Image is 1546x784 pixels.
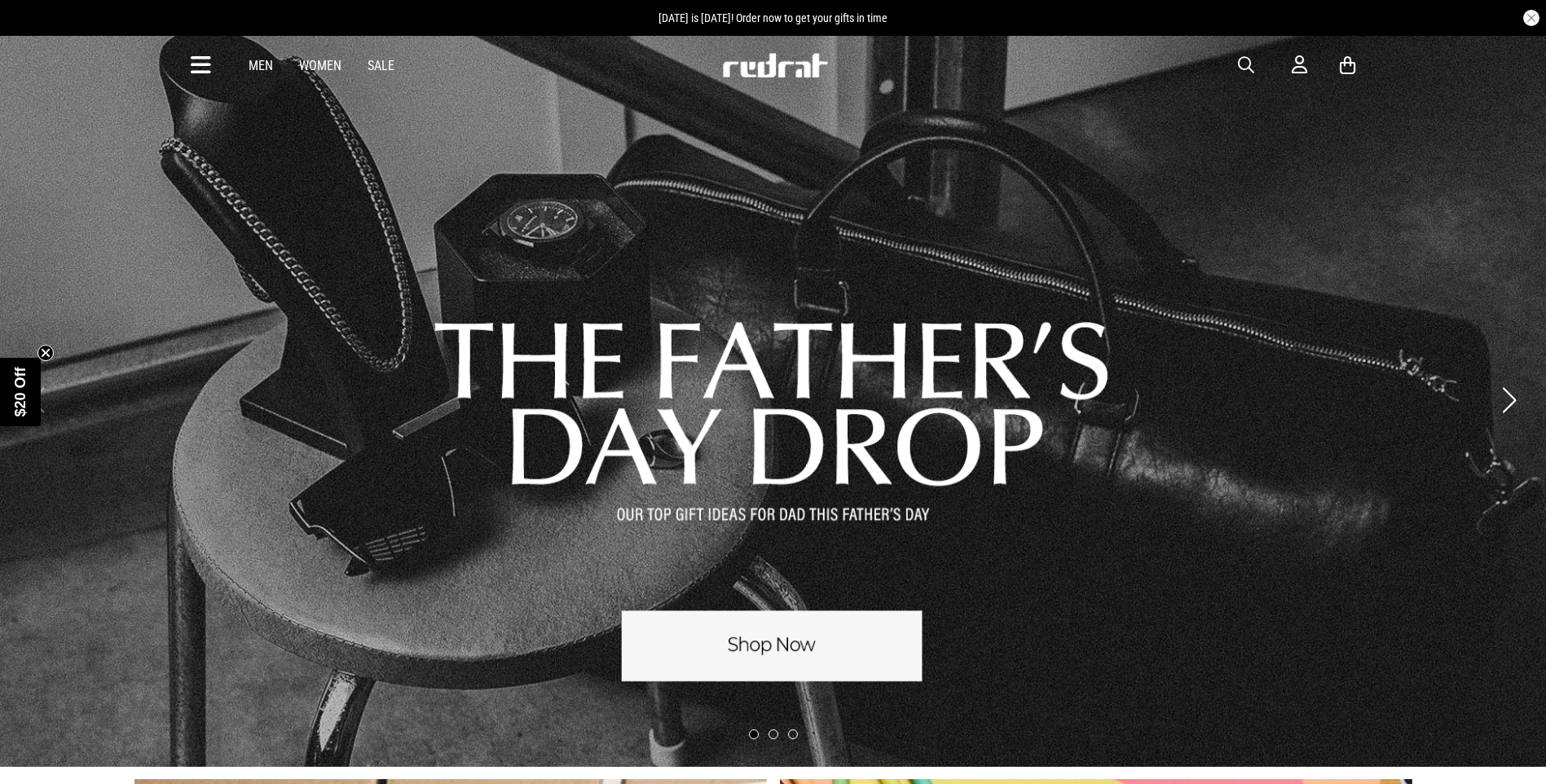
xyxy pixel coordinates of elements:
[658,11,888,24] span: [DATE] is [DATE]! Order now to get your gifts in time
[37,345,54,361] button: Close teaser
[12,367,29,416] span: $20 Off
[249,58,273,73] a: Men
[721,53,829,77] img: Redrat logo
[1498,382,1520,418] button: Next slide
[368,58,394,73] a: Sale
[299,58,341,73] a: Women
